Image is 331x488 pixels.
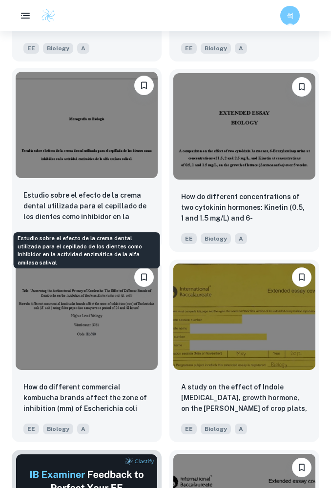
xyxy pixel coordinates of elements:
button: Bookmark [292,267,311,287]
span: EE [23,424,39,434]
span: EE [181,233,197,244]
span: Biology [43,43,73,54]
p: A study on the effect of Indole acetic acid, growth hormone, on the groth of crop plats, rice (Or... [181,382,308,415]
span: A [77,43,89,54]
img: Biology EE example thumbnail: How do different commercial kombucha bra [16,264,158,370]
button: 석효 [280,6,300,25]
a: BookmarkEstudio sobre el efecto de la crema dental utilizada para el cepillado de los dientes com... [12,69,162,252]
img: Clastify logo [41,8,56,23]
span: A [235,43,247,54]
span: Biology [201,43,231,54]
p: How do different commercial kombucha brands affect the zone of inhibition (mm) of Escherichia col... [23,382,150,415]
button: Bookmark [292,458,311,477]
img: Biology EE example thumbnail: How do different concentrations of two c [173,73,315,180]
h6: 석효 [285,10,296,21]
span: A [235,233,247,244]
span: Biology [43,424,73,434]
span: A [235,424,247,434]
span: EE [181,424,197,434]
span: EE [181,43,197,54]
p: Estudio sobre el efecto de la crema dental utilizada para el cepillado de los dientes como inhibi... [23,190,150,223]
span: Biology [201,424,231,434]
a: Clastify logo [35,8,56,23]
span: A [77,424,89,434]
button: Bookmark [134,267,154,287]
button: Bookmark [134,76,154,95]
span: EE [23,43,39,54]
p: How do different concentrations of two cytokinin hormones: Kinetin (0.5, 1 and 1.5 mg/L) and 6-Be... [181,191,308,224]
button: Bookmark [292,77,311,97]
img: Biology EE example thumbnail: Estudio sobre el efecto de la crema dent [16,72,158,178]
a: BookmarkA study on the effect of Indole acetic acid, growth hormone, on the groth of crop plats, ... [169,260,319,442]
img: Biology EE example thumbnail: A study on the effect of Indole acetic a [173,264,315,370]
a: BookmarkHow do different commercial kombucha brands affect the zone of inhibition (mm) of Escheri... [12,260,162,442]
span: Biology [201,233,231,244]
div: Estudio sobre el efecto de la crema dental utilizada para el cepillado de los dientes como inhibi... [14,232,160,268]
a: BookmarkHow do different concentrations of two cytokinin hormones: Kinetin (0.5, 1 and 1.5 mg/L) ... [169,69,319,252]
